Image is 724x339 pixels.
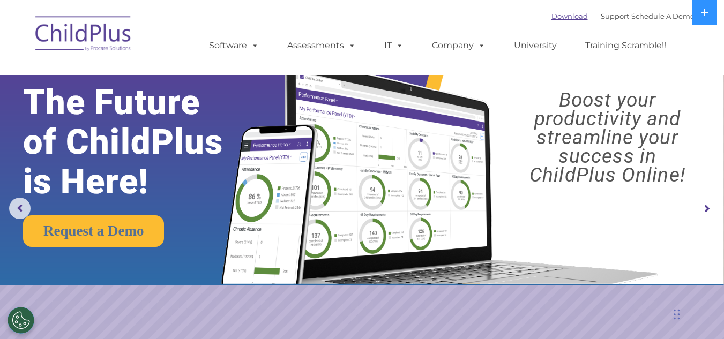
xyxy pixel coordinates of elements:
[500,91,715,184] rs-layer: Boost your productivity and streamline your success in ChildPlus Online!
[374,35,414,56] a: IT
[30,9,137,62] img: ChildPlus by Procare Solutions
[503,35,568,56] a: University
[631,12,695,20] a: Schedule A Demo
[674,298,680,330] div: Drag
[149,71,182,79] span: Last name
[549,223,724,339] iframe: Chat Widget
[574,35,677,56] a: Training Scramble!!
[23,215,164,247] a: Request a Demo
[551,12,588,20] a: Download
[601,12,629,20] a: Support
[23,82,254,201] rs-layer: The Future of ChildPlus is Here!
[198,35,270,56] a: Software
[551,12,695,20] font: |
[277,35,367,56] a: Assessments
[8,307,34,334] button: Cookies Settings
[149,115,195,123] span: Phone number
[421,35,496,56] a: Company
